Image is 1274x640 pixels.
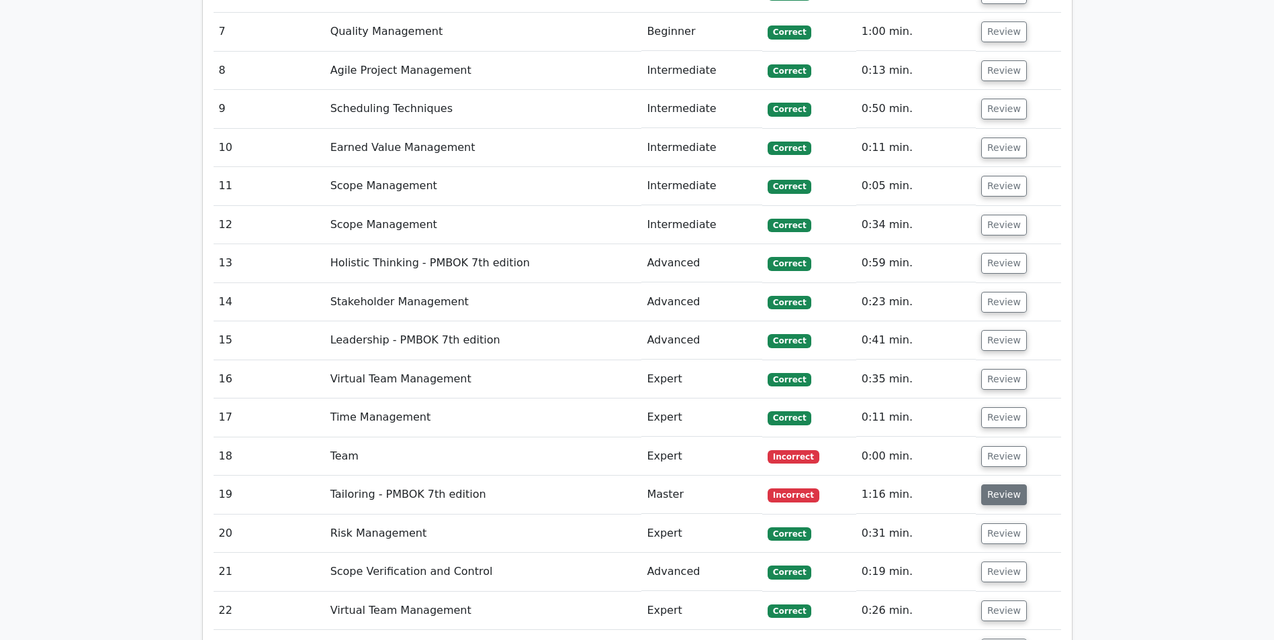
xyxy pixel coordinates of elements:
td: Expert [641,398,762,437]
button: Review [981,176,1027,197]
td: Agile Project Management [325,52,642,90]
span: Correct [768,334,811,348]
td: Intermediate [641,129,762,167]
td: Team [325,437,642,476]
button: Review [981,600,1027,621]
td: Intermediate [641,90,762,128]
td: 0:19 min. [856,553,976,591]
span: Correct [768,180,811,193]
span: Correct [768,296,811,309]
td: 22 [214,592,325,630]
td: 19 [214,476,325,514]
td: 20 [214,515,325,553]
span: Correct [768,257,811,270]
span: Incorrect [768,450,819,464]
button: Review [981,369,1027,390]
td: Risk Management [325,515,642,553]
button: Review [981,60,1027,81]
td: 0:13 min. [856,52,976,90]
td: 12 [214,206,325,244]
td: 16 [214,360,325,398]
td: 9 [214,90,325,128]
td: Advanced [641,321,762,360]
td: Scheduling Techniques [325,90,642,128]
button: Review [981,253,1027,274]
td: 17 [214,398,325,437]
td: 0:11 min. [856,129,976,167]
td: Earned Value Management [325,129,642,167]
td: 13 [214,244,325,282]
span: Correct [768,25,811,39]
span: Correct [768,219,811,232]
button: Review [981,407,1027,428]
button: Review [981,562,1027,582]
button: Review [981,215,1027,235]
span: Correct [768,103,811,116]
td: 0:05 min. [856,167,976,205]
td: 0:41 min. [856,321,976,360]
td: Expert [641,437,762,476]
button: Review [981,99,1027,119]
td: 0:35 min. [856,360,976,398]
td: Time Management [325,398,642,437]
td: 7 [214,13,325,51]
td: Beginner [641,13,762,51]
span: Correct [768,142,811,155]
td: 8 [214,52,325,90]
td: Scope Verification and Control [325,553,642,591]
td: 10 [214,129,325,167]
td: Scope Management [325,167,642,205]
td: Expert [641,592,762,630]
td: 11 [214,167,325,205]
td: 0:23 min. [856,283,976,321]
button: Review [981,292,1027,313]
button: Review [981,446,1027,467]
button: Review [981,138,1027,158]
span: Correct [768,373,811,386]
td: 1:00 min. [856,13,976,51]
td: Intermediate [641,167,762,205]
td: 0:31 min. [856,515,976,553]
td: 0:50 min. [856,90,976,128]
button: Review [981,21,1027,42]
td: 14 [214,283,325,321]
td: 1:16 min. [856,476,976,514]
td: Holistic Thinking - PMBOK 7th edition [325,244,642,282]
td: Advanced [641,553,762,591]
td: Intermediate [641,206,762,244]
td: 18 [214,437,325,476]
td: Intermediate [641,52,762,90]
td: Virtual Team Management [325,360,642,398]
td: 0:26 min. [856,592,976,630]
td: Expert [641,360,762,398]
td: Advanced [641,283,762,321]
td: 15 [214,321,325,360]
button: Review [981,523,1027,544]
td: 0:59 min. [856,244,976,282]
td: Virtual Team Management [325,592,642,630]
td: Tailoring - PMBOK 7th edition [325,476,642,514]
span: Correct [768,64,811,78]
span: Correct [768,604,811,618]
td: 0:00 min. [856,437,976,476]
td: Scope Management [325,206,642,244]
button: Review [981,330,1027,351]
td: 0:34 min. [856,206,976,244]
td: Master [641,476,762,514]
td: Stakeholder Management [325,283,642,321]
td: Advanced [641,244,762,282]
span: Incorrect [768,488,819,502]
span: Correct [768,411,811,425]
span: Correct [768,527,811,541]
td: Quality Management [325,13,642,51]
td: 0:11 min. [856,398,976,437]
td: Leadership - PMBOK 7th edition [325,321,642,360]
td: 21 [214,553,325,591]
td: Expert [641,515,762,553]
button: Review [981,484,1027,505]
span: Correct [768,566,811,579]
